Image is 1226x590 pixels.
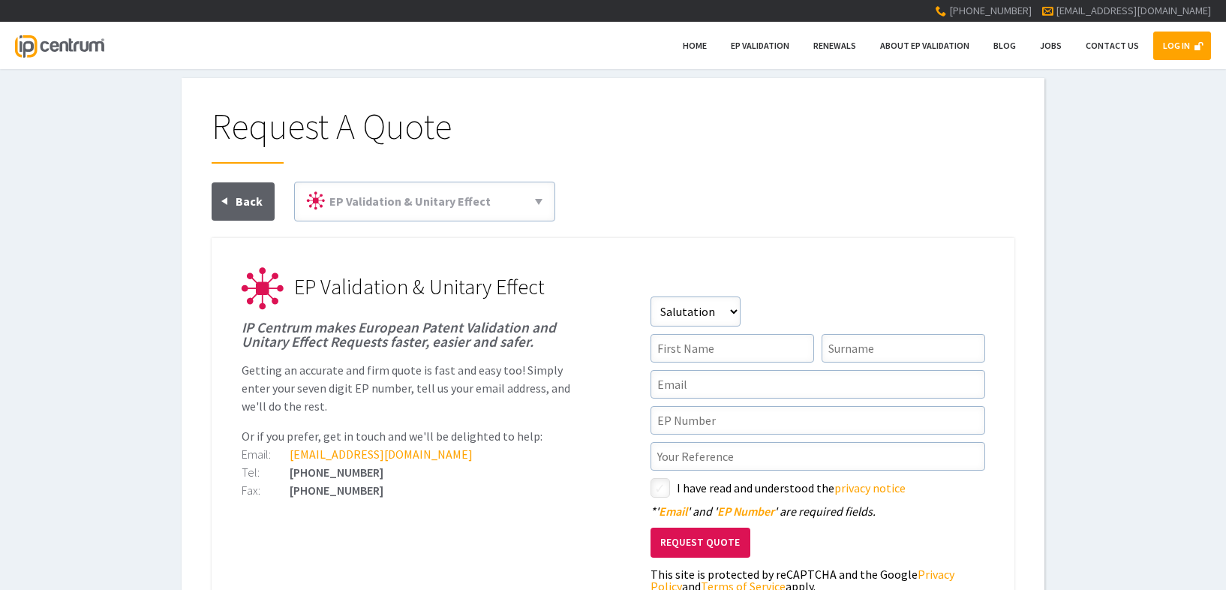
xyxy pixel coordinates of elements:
span: Renewals [813,40,856,51]
input: Your Reference [651,442,985,471]
div: [PHONE_NUMBER] [242,466,576,478]
label: styled-checkbox [651,478,670,498]
div: [PHONE_NUMBER] [242,484,576,496]
a: IP Centrum [15,22,104,69]
input: EP Number [651,406,985,435]
a: Renewals [804,32,866,60]
span: Blog [993,40,1016,51]
span: About EP Validation [880,40,969,51]
p: Getting an accurate and firm quote is fast and easy too! Simply enter your seven digit EP number,... [242,361,576,415]
span: Back [236,194,263,209]
div: ' ' and ' ' are required fields. [651,505,985,517]
a: Home [673,32,717,60]
input: Surname [822,334,985,363]
div: Tel: [242,466,290,478]
input: Email [651,370,985,399]
a: Blog [984,32,1026,60]
span: EP Validation & Unitary Effect [329,194,491,209]
h1: IP Centrum makes European Patent Validation and Unitary Effect Requests faster, easier and safer. [242,321,576,349]
div: Email: [242,448,290,460]
label: I have read and understood the [677,478,985,498]
input: First Name [651,334,814,363]
a: Back [212,182,275,221]
span: Contact Us [1086,40,1139,51]
span: EP Number [717,504,774,519]
span: Jobs [1040,40,1062,51]
span: [PHONE_NUMBER] [949,4,1032,17]
a: EP Validation & Unitary Effect [301,188,548,215]
span: Email [659,504,687,519]
div: Fax: [242,484,290,496]
a: [EMAIL_ADDRESS][DOMAIN_NAME] [290,447,473,462]
a: LOG IN [1153,32,1211,60]
span: EP Validation & Unitary Effect [294,273,545,300]
a: Jobs [1030,32,1071,60]
span: EP Validation [731,40,789,51]
a: [EMAIL_ADDRESS][DOMAIN_NAME] [1056,4,1211,17]
a: Contact Us [1076,32,1149,60]
a: EP Validation [721,32,799,60]
span: Home [683,40,707,51]
button: Request Quote [651,528,750,558]
h1: Request A Quote [212,108,1014,164]
a: About EP Validation [870,32,979,60]
p: Or if you prefer, get in touch and we'll be delighted to help: [242,427,576,445]
a: privacy notice [834,480,906,495]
